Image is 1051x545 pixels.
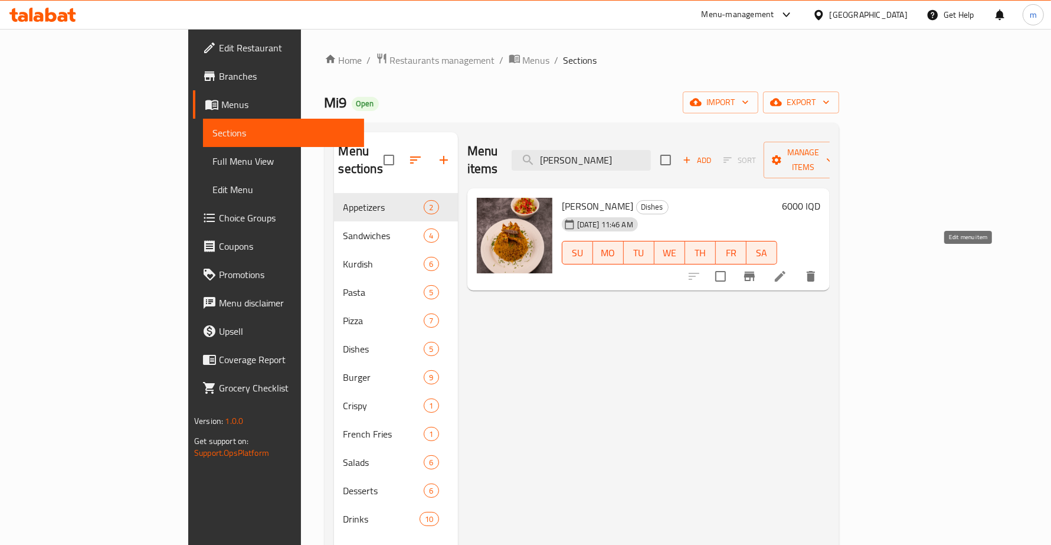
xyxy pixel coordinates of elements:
[424,455,438,469] div: items
[716,241,746,265] button: FR
[194,445,269,461] a: Support.OpsPlatform
[420,514,438,525] span: 10
[325,53,839,68] nav: breadcrumb
[716,151,764,169] span: Select section first
[420,512,438,526] div: items
[343,512,420,526] span: Drinks
[219,41,354,55] span: Edit Restaurant
[692,95,749,110] span: import
[343,370,424,384] span: Burger
[424,370,438,384] div: items
[424,285,438,299] div: items
[424,229,438,243] div: items
[203,175,364,204] a: Edit Menu
[334,193,458,221] div: Appetizers2
[334,363,458,391] div: Burger9
[572,219,638,230] span: [DATE] 11:46 AM
[343,484,424,498] span: Desserts
[654,241,685,265] button: WE
[467,142,498,178] h2: Menu items
[334,306,458,335] div: Pizza7
[219,324,354,338] span: Upsell
[193,34,364,62] a: Edit Restaurant
[628,244,650,262] span: TU
[343,427,424,441] span: French Fries
[681,154,713,167] span: Add
[523,53,550,67] span: Menus
[376,148,401,172] span: Select all sections
[763,92,839,113] button: export
[212,182,354,197] span: Edit Menu
[225,413,243,429] span: 1.0.0
[424,344,438,355] span: 5
[477,198,552,273] img: Biryani Rizo
[424,200,438,214] div: items
[221,97,354,112] span: Menus
[746,241,777,265] button: SA
[193,317,364,345] a: Upsell
[690,244,711,262] span: TH
[219,296,354,310] span: Menu disclaimer
[343,257,424,271] span: Kurdish
[203,119,364,147] a: Sections
[564,53,597,67] span: Sections
[193,374,364,402] a: Grocery Checklist
[193,90,364,119] a: Menus
[343,229,424,243] div: Sandwiches
[782,198,820,214] h6: 6000 IQD
[334,335,458,363] div: Dishes5
[343,342,424,356] span: Dishes
[352,99,379,109] span: Open
[219,69,354,83] span: Branches
[219,239,354,253] span: Coupons
[424,372,438,383] span: 9
[334,188,458,538] nav: Menu sections
[773,145,833,175] span: Manage items
[637,200,668,214] span: Dishes
[751,244,772,262] span: SA
[702,8,774,22] div: Menu-management
[424,315,438,327] span: 7
[212,154,354,168] span: Full Menu View
[193,62,364,90] a: Branches
[772,95,830,110] span: export
[735,262,764,291] button: Branch-specific-item
[424,399,438,413] div: items
[593,241,624,265] button: MO
[685,241,716,265] button: TH
[708,264,733,289] span: Select to update
[334,420,458,448] div: French Fries1
[343,399,424,413] div: Crispy
[334,505,458,533] div: Drinks10
[424,257,438,271] div: items
[334,278,458,306] div: Pasta5
[219,211,354,225] span: Choice Groups
[598,244,619,262] span: MO
[343,314,424,328] div: Pizza
[424,485,438,497] span: 6
[659,244,680,262] span: WE
[678,151,716,169] button: Add
[797,262,825,291] button: delete
[424,342,438,356] div: items
[424,400,438,412] span: 1
[376,53,495,68] a: Restaurants management
[500,53,504,67] li: /
[219,267,354,282] span: Promotions
[352,97,379,111] div: Open
[334,448,458,477] div: Salads6
[193,232,364,260] a: Coupons
[1030,8,1037,21] span: m
[509,53,550,68] a: Menus
[343,455,424,469] span: Salads
[624,241,654,265] button: TU
[562,241,593,265] button: SU
[193,260,364,289] a: Promotions
[334,477,458,505] div: Desserts6
[334,391,458,420] div: Crispy1
[343,200,424,214] div: Appetizers
[555,53,559,67] li: /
